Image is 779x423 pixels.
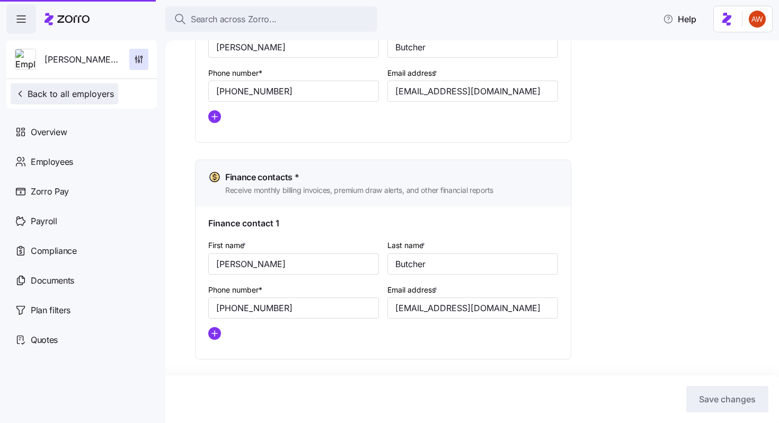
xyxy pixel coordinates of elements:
[31,126,67,139] span: Overview
[208,284,262,296] label: Phone number*
[208,217,279,230] span: Finance contact 1
[11,83,118,104] button: Back to all employers
[699,393,756,406] span: Save changes
[387,253,558,275] input: Type last name
[208,81,379,102] input: (212) 456-7890
[31,274,74,287] span: Documents
[6,147,157,177] a: Employees
[208,297,379,319] input: (212) 456-7890
[6,236,157,266] a: Compliance
[387,81,558,102] input: Type email address
[45,53,121,66] span: [PERSON_NAME]'s Appliance/[PERSON_NAME]'s Academy/Fluid Services
[31,185,69,198] span: Zorro Pay
[663,13,696,25] span: Help
[6,177,157,206] a: Zorro Pay
[686,386,768,412] button: Save changes
[208,253,379,275] input: Type first name
[31,155,73,169] span: Employees
[6,117,157,147] a: Overview
[654,8,705,30] button: Help
[31,244,77,258] span: Compliance
[387,240,427,251] label: Last name
[6,295,157,325] a: Plan filters
[31,304,70,317] span: Plan filters
[225,171,299,184] span: Finance contacts *
[387,37,558,58] input: Type last name
[208,67,262,79] label: Phone number*
[15,87,114,100] span: Back to all employers
[191,13,277,26] span: Search across Zorro...
[225,185,493,196] span: Receive monthly billing invoices, premium draw alerts, and other financial reports
[15,49,36,70] img: Employer logo
[6,325,157,355] a: Quotes
[31,333,58,347] span: Quotes
[208,240,248,251] label: First name
[208,110,221,123] svg: add icon
[387,297,558,319] input: Type email address
[387,67,439,79] label: Email address
[6,266,157,295] a: Documents
[208,37,379,58] input: Type first name
[387,284,439,296] label: Email address
[749,11,766,28] img: 3c671664b44671044fa8929adf5007c6
[208,327,221,340] svg: add icon
[165,6,377,32] button: Search across Zorro...
[6,206,157,236] a: Payroll
[31,215,57,228] span: Payroll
